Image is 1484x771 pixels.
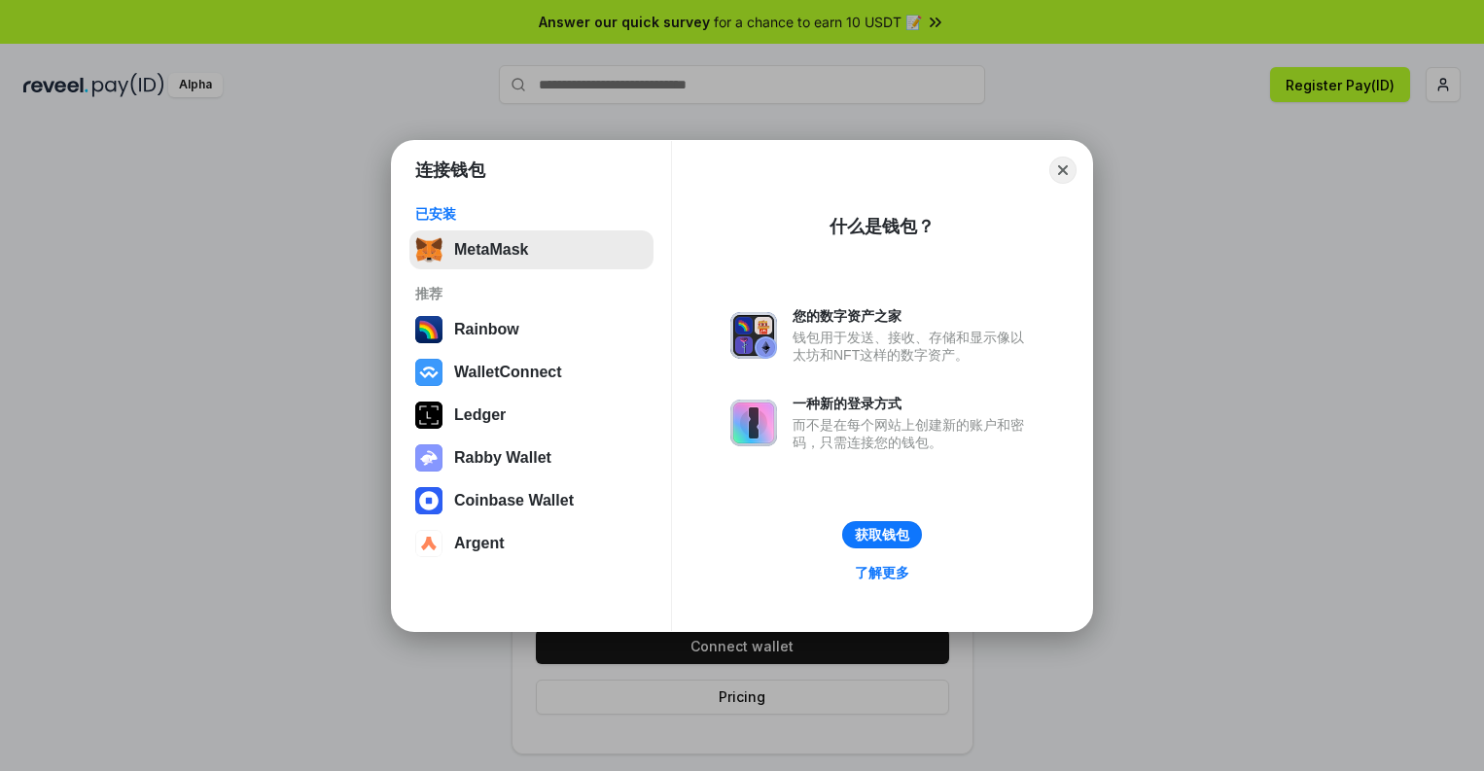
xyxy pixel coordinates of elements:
div: 什么是钱包？ [830,215,935,238]
div: 钱包用于发送、接收、存储和显示像以太坊和NFT这样的数字资产。 [793,329,1034,364]
img: svg+xml,%3Csvg%20width%3D%2228%22%20height%3D%2228%22%20viewBox%3D%220%200%2028%2028%22%20fill%3D... [415,359,442,386]
div: MetaMask [454,241,528,259]
div: Rainbow [454,321,519,338]
img: svg+xml,%3Csvg%20xmlns%3D%22http%3A%2F%2Fwww.w3.org%2F2000%2Fsvg%22%20fill%3D%22none%22%20viewBox... [730,400,777,446]
img: svg+xml,%3Csvg%20xmlns%3D%22http%3A%2F%2Fwww.w3.org%2F2000%2Fsvg%22%20width%3D%2228%22%20height%3... [415,402,442,429]
div: Ledger [454,406,506,424]
div: 您的数字资产之家 [793,307,1034,325]
div: 已安装 [415,205,648,223]
button: MetaMask [409,230,654,269]
div: 推荐 [415,285,648,302]
div: Coinbase Wallet [454,492,574,509]
img: svg+xml,%3Csvg%20width%3D%2228%22%20height%3D%2228%22%20viewBox%3D%220%200%2028%2028%22%20fill%3D... [415,487,442,514]
h1: 连接钱包 [415,158,485,182]
button: Coinbase Wallet [409,481,654,520]
div: 了解更多 [855,564,909,581]
img: svg+xml,%3Csvg%20xmlns%3D%22http%3A%2F%2Fwww.w3.org%2F2000%2Fsvg%22%20fill%3D%22none%22%20viewBox... [730,312,777,359]
button: Close [1049,157,1077,184]
img: svg+xml,%3Csvg%20width%3D%22120%22%20height%3D%22120%22%20viewBox%3D%220%200%20120%20120%22%20fil... [415,316,442,343]
button: Rabby Wallet [409,438,654,477]
img: svg+xml,%3Csvg%20width%3D%2228%22%20height%3D%2228%22%20viewBox%3D%220%200%2028%2028%22%20fill%3D... [415,530,442,557]
div: Argent [454,535,505,552]
a: 了解更多 [843,560,921,585]
img: svg+xml,%3Csvg%20xmlns%3D%22http%3A%2F%2Fwww.w3.org%2F2000%2Fsvg%22%20fill%3D%22none%22%20viewBox... [415,444,442,472]
button: Argent [409,524,654,563]
button: 获取钱包 [842,521,922,548]
div: Rabby Wallet [454,449,551,467]
div: WalletConnect [454,364,562,381]
button: Ledger [409,396,654,435]
div: 一种新的登录方式 [793,395,1034,412]
div: 获取钱包 [855,526,909,543]
button: Rainbow [409,310,654,349]
img: svg+xml,%3Csvg%20fill%3D%22none%22%20height%3D%2233%22%20viewBox%3D%220%200%2035%2033%22%20width%... [415,236,442,263]
button: WalletConnect [409,353,654,392]
div: 而不是在每个网站上创建新的账户和密码，只需连接您的钱包。 [793,416,1034,451]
